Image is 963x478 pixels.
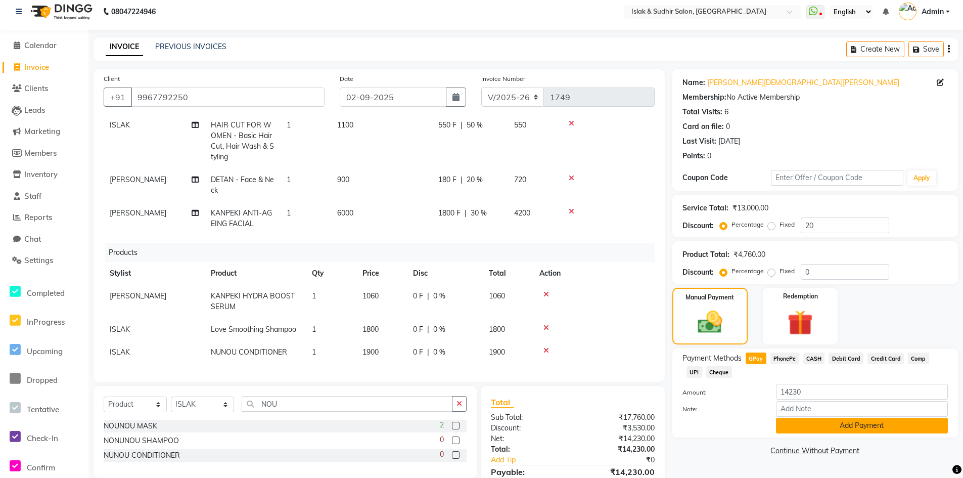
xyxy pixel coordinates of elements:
label: Fixed [779,267,795,276]
button: +91 [104,88,132,107]
span: | [461,120,463,131]
span: NUNOU CONDITIONER [211,347,287,357]
a: Reports [3,212,86,224]
span: 1900 [362,347,379,357]
div: Payable: [483,466,573,478]
label: Fixed [779,220,795,229]
a: Invoice [3,62,86,73]
span: Admin [922,7,944,17]
span: 30 % [471,208,487,219]
label: Percentage [731,220,764,229]
div: ₹17,760.00 [573,412,662,423]
span: Settings [24,255,53,265]
span: KANPEKI HYDRA BOOST SERUM [211,291,295,311]
span: 1 [287,208,291,218]
span: 0 % [433,291,445,301]
span: 0 [440,449,444,460]
div: No Active Membership [682,92,948,103]
button: Save [908,41,944,57]
div: 6 [724,107,728,117]
button: Add Payment [776,418,948,433]
span: | [461,175,463,185]
span: GPay [746,353,766,364]
span: Staff [24,191,41,201]
a: Continue Without Payment [674,446,956,456]
span: 2 [440,420,444,430]
label: Date [340,74,353,83]
span: 0 [440,434,444,445]
span: 0 F [413,324,423,335]
div: Last Visit: [682,136,716,147]
div: NUNOU CONDITIONER [104,450,180,461]
span: ISLAK [110,120,130,129]
span: 720 [514,175,526,184]
span: ISLAK [110,347,130,357]
label: Amount: [675,388,768,397]
span: 1800 F [438,208,461,219]
span: Upcoming [27,346,63,356]
span: Credit Card [867,353,904,364]
span: 1060 [362,291,379,300]
span: 180 F [438,175,456,185]
span: 6000 [337,208,353,218]
div: NONUNOU SHAMPOO [104,436,179,446]
a: Leads [3,105,86,116]
label: Manual Payment [685,293,734,302]
span: 1100 [337,120,353,129]
span: KANPEKI ANTI-AGEING FACIAL [211,208,272,228]
a: Members [3,148,86,159]
span: HAIR CUT FOR WOMEN - Basic Hair Cut, Hair Wash & Styling [211,120,274,161]
div: 0 [726,121,730,132]
span: 0 F [413,347,423,358]
div: Points: [682,151,705,161]
div: ₹14,230.00 [573,444,662,455]
span: 900 [337,175,349,184]
a: Calendar [3,40,86,52]
span: PhonePe [770,353,799,364]
div: Total: [483,444,573,455]
span: Inventory [24,169,58,179]
span: | [427,347,429,358]
a: Staff [3,191,86,202]
span: 1060 [489,291,505,300]
input: Search or Scan [242,396,452,412]
div: Name: [682,77,705,88]
input: Amount [776,384,948,400]
div: NOUNOU MASK [104,421,157,431]
span: Comp [908,353,929,364]
div: Products [105,243,662,262]
span: Completed [27,288,65,298]
div: Net: [483,433,573,444]
span: Total [491,397,514,408]
span: [PERSON_NAME] [110,291,166,300]
span: Invoice [24,62,49,72]
label: Redemption [783,292,818,301]
div: ₹0 [588,455,662,465]
span: 550 F [438,120,456,131]
div: ₹14,230.00 [573,433,662,444]
label: Invoice Number [481,74,525,83]
span: Clients [24,83,48,93]
th: Disc [407,262,483,285]
button: Apply [907,170,936,186]
span: 4200 [514,208,530,218]
span: CASH [803,353,825,364]
span: 0 % [433,347,445,358]
img: _gift.svg [779,307,821,338]
th: Price [356,262,407,285]
th: Stylist [104,262,205,285]
span: 1 [312,347,316,357]
span: Check-In [27,433,58,443]
span: ISLAK [110,325,130,334]
span: 1 [287,175,291,184]
a: Chat [3,234,86,245]
a: PREVIOUS INVOICES [155,42,226,51]
span: Leads [24,105,45,115]
label: Note: [675,405,768,414]
span: Tentative [27,405,59,414]
span: Members [24,148,57,158]
span: Dropped [27,375,58,385]
span: Confirm [27,463,55,472]
span: 50 % [467,120,483,131]
span: [PERSON_NAME] [110,208,166,218]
